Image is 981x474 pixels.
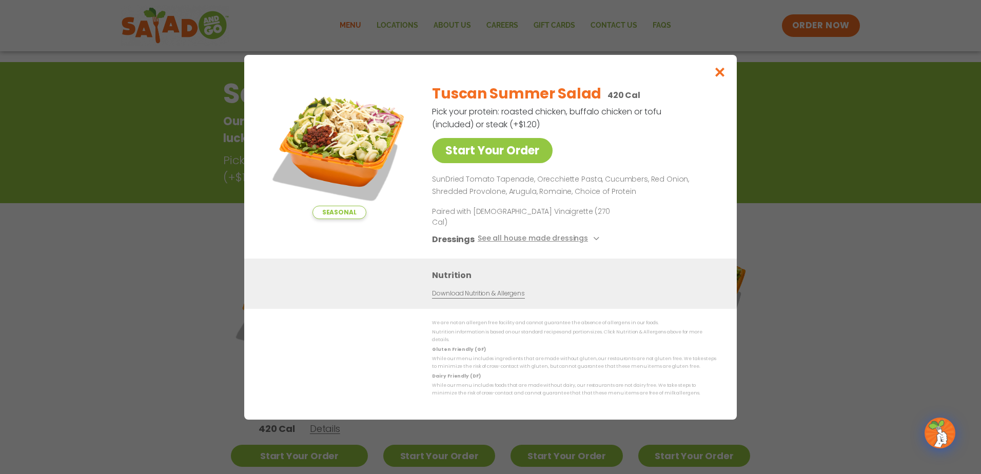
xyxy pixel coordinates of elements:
[432,232,475,245] h3: Dressings
[432,372,480,379] strong: Dairy Friendly (DF)
[432,288,524,298] a: Download Nutrition & Allergens
[478,232,602,245] button: See all house made dressings
[432,355,716,371] p: While our menu includes ingredients that are made without gluten, our restaurants are not gluten ...
[312,206,366,219] span: Seasonal
[267,75,411,219] img: Featured product photo for Tuscan Summer Salad
[432,268,721,281] h3: Nutrition
[432,173,712,198] p: SunDried Tomato Tapenade, Orecchiette Pasta, Cucumbers, Red Onion, Shredded Provolone, Arugula, R...
[432,206,622,227] p: Paired with [DEMOGRAPHIC_DATA] Vinaigrette (270 Cal)
[432,328,716,344] p: Nutrition information is based on our standard recipes and portion sizes. Click Nutrition & Aller...
[432,382,716,398] p: While our menu includes foods that are made without dairy, our restaurants are not dairy free. We...
[432,346,485,352] strong: Gluten Friendly (GF)
[432,83,601,105] h2: Tuscan Summer Salad
[703,55,737,89] button: Close modal
[926,419,954,447] img: wpChatIcon
[607,89,640,102] p: 420 Cal
[432,138,553,163] a: Start Your Order
[432,319,716,327] p: We are not an allergen free facility and cannot guarantee the absence of allergens in our foods.
[432,105,663,131] p: Pick your protein: roasted chicken, buffalo chicken or tofu (included) or steak (+$1.20)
